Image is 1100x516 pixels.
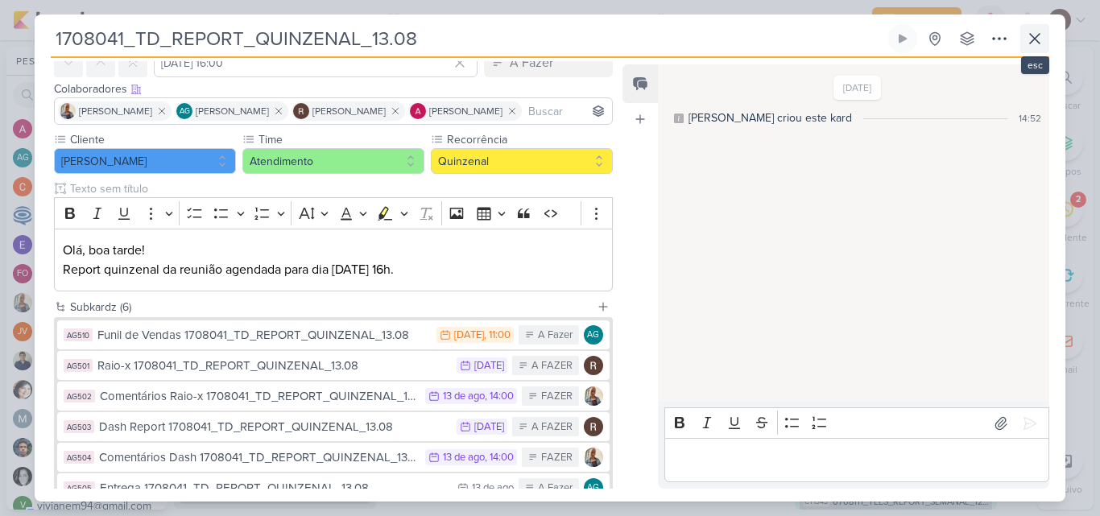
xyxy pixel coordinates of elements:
[1019,111,1041,126] div: 14:52
[64,451,94,464] div: AG504
[57,473,610,502] button: AG505 Entrega 1708041_TD_REPORT_QUINZENAL_13.08 13 de ago A Fazer AG
[97,357,449,375] div: Raio-x 1708041_TD_REPORT_QUINZENAL_13.08
[64,390,95,402] div: AG502
[257,131,424,148] label: Time
[64,328,93,341] div: AG510
[54,197,613,229] div: Editor toolbar
[664,407,1049,439] div: Editor toolbar
[154,48,478,77] input: Select a date
[97,326,428,345] div: Funil de Vendas 1708041_TD_REPORT_QUINZENAL_13.08
[242,148,424,174] button: Atendimento
[472,483,514,493] div: 13 de ago
[64,481,95,494] div: AG505
[57,412,610,441] button: AG503 Dash Report 1708041_TD_REPORT_QUINZENAL_13.08 [DATE] A FAZER
[584,386,603,406] img: Iara Santos
[57,320,610,349] button: AG510 Funil de Vendas 1708041_TD_REPORT_QUINZENAL_13.08 [DATE] , 11:00 A Fazer AG
[485,391,514,402] div: , 14:00
[68,131,236,148] label: Cliente
[431,148,613,174] button: Quinzenal
[51,24,885,53] input: Kard Sem Título
[443,391,485,402] div: 13 de ago
[443,452,485,463] div: 13 de ago
[584,448,603,467] img: Iara Santos
[64,420,94,433] div: AG503
[57,382,610,411] button: AG502 Comentários Raio-x 1708041_TD_REPORT_QUINZENAL_13.08 13 de ago , 14:00 FAZER
[176,103,192,119] div: Aline Gimenez Graciano
[54,80,613,97] div: Colaboradores
[429,104,502,118] span: [PERSON_NAME]
[485,452,514,463] div: , 14:00
[293,103,309,119] img: Rafael Dornelles
[454,330,484,341] div: [DATE]
[474,422,504,432] div: [DATE]
[584,356,603,375] img: Rafael Dornelles
[445,131,613,148] label: Recorrência
[57,351,610,380] button: AG501 Raio-x 1708041_TD_REPORT_QUINZENAL_13.08 [DATE] A FAZER
[587,484,599,493] p: AG
[67,180,613,197] input: Texto sem título
[100,387,417,406] div: Comentários Raio-x 1708041_TD_REPORT_QUINZENAL_13.08
[541,389,573,405] div: FAZER
[63,241,604,279] p: Olá, boa tarde! Report quinzenal da reunião agendada para dia [DATE] 16h.
[180,108,190,116] p: AG
[531,419,573,436] div: A FAZER
[79,104,152,118] span: [PERSON_NAME]
[196,104,269,118] span: [PERSON_NAME]
[584,478,603,497] div: Aline Gimenez Graciano
[584,417,603,436] img: Rafael Dornelles
[896,32,909,45] div: Ligar relógio
[100,479,449,497] div: Entrega 1708041_TD_REPORT_QUINZENAL_13.08
[60,103,76,119] img: Iara Santos
[538,481,573,497] div: A Fazer
[54,148,236,174] button: [PERSON_NAME]
[525,101,609,121] input: Buscar
[70,299,590,316] div: Subkardz (6)
[474,361,504,371] div: [DATE]
[664,438,1049,482] div: Editor editing area: main
[538,328,573,344] div: A Fazer
[410,103,426,119] img: Alessandra Gomes
[584,325,603,345] div: Aline Gimenez Graciano
[99,448,417,467] div: Comentários Dash 1708041_TD_REPORT_QUINZENAL_13.08
[64,359,93,372] div: AG501
[54,229,613,292] div: Editor editing area: main
[484,48,613,77] button: A Fazer
[57,443,610,472] button: AG504 Comentários Dash 1708041_TD_REPORT_QUINZENAL_13.08 13 de ago , 14:00 FAZER
[484,330,511,341] div: , 11:00
[1021,56,1049,74] div: esc
[531,358,573,374] div: A FAZER
[689,109,852,126] div: [PERSON_NAME] criou este kard
[587,331,599,340] p: AG
[510,53,553,72] div: A Fazer
[312,104,386,118] span: [PERSON_NAME]
[99,418,449,436] div: Dash Report 1708041_TD_REPORT_QUINZENAL_13.08
[541,450,573,466] div: FAZER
